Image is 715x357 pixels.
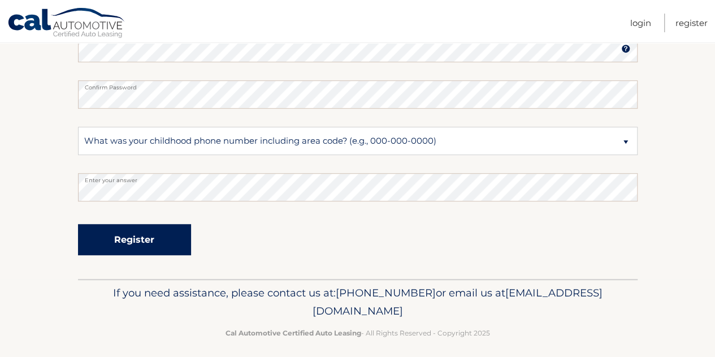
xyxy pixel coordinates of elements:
[78,224,191,255] button: Register
[336,286,436,299] span: [PHONE_NUMBER]
[78,173,638,182] label: Enter your answer
[226,329,361,337] strong: Cal Automotive Certified Auto Leasing
[621,44,630,53] img: tooltip.svg
[7,7,126,40] a: Cal Automotive
[85,284,630,320] p: If you need assistance, please contact us at: or email us at
[630,14,651,32] a: Login
[85,327,630,339] p: - All Rights Reserved - Copyright 2025
[313,286,603,317] span: [EMAIL_ADDRESS][DOMAIN_NAME]
[78,80,638,89] label: Confirm Password
[675,14,708,32] a: Register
